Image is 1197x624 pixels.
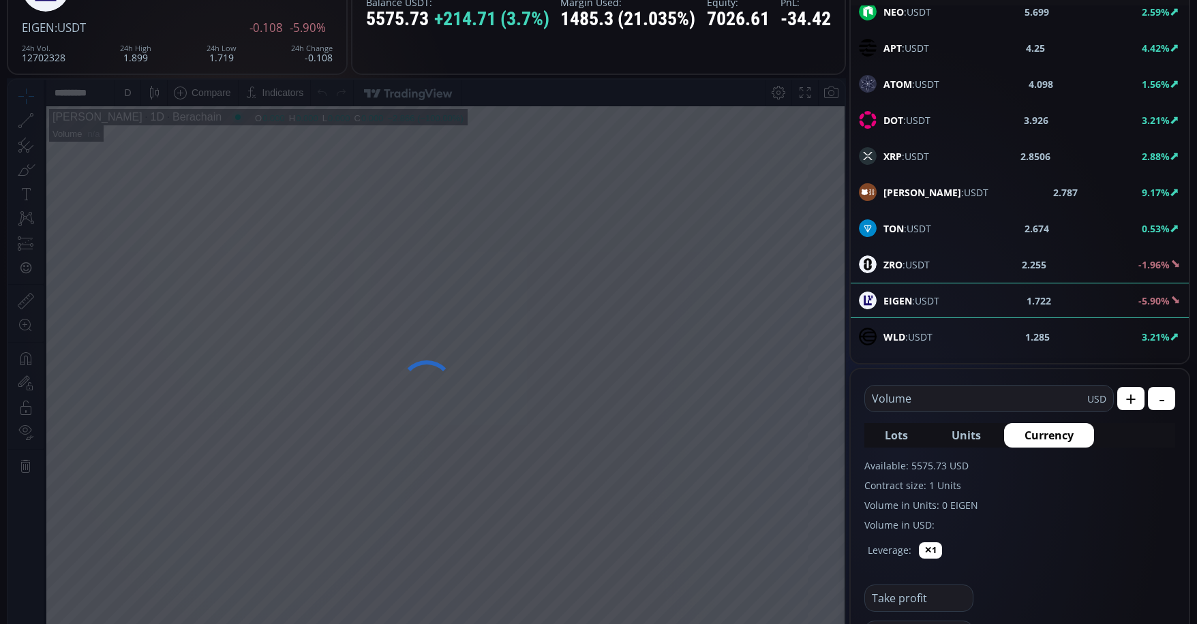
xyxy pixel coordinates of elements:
div: Hide Drawings Toolbar [31,558,37,576]
div: O [247,33,254,44]
b: ZRO [883,258,903,271]
label: Volume in Units: 0 EIGEN [864,498,1175,512]
b: TON [883,222,904,235]
div: C [346,33,352,44]
button: Units [931,423,1001,448]
span: USD [1087,392,1106,406]
b: 4.25 [1026,41,1045,55]
div: -0.108 [291,44,333,63]
b: 1.56% [1142,78,1170,91]
button: + [1117,387,1145,410]
span: +214.71 (3.7%) [434,9,549,30]
div: Indicators [254,7,296,18]
b: 4.098 [1029,77,1053,91]
b: 2.59% [1142,5,1170,18]
b: 9.17% [1142,186,1170,199]
div: Toggle Percentage [764,590,783,616]
label: Volume in USD: [864,518,1175,532]
b: 2.255 [1022,258,1046,272]
div: Berachain [156,31,213,44]
div: 24h Change [291,44,333,52]
b: [PERSON_NAME] [883,186,961,199]
span: :USDT [883,77,939,91]
div: Toggle Log Scale [783,590,806,616]
span: 12:04:23 (UTC) [681,597,746,608]
span: -0.108 [249,22,283,34]
div: 1d [154,597,165,608]
div: 1D [134,31,156,44]
div: Toggle Auto Scale [806,590,834,616]
div: 7026.61 [707,9,770,30]
b: 2.674 [1025,221,1049,236]
div: Go to [183,590,204,616]
div: Volume [44,49,74,59]
label: Contract size: 1 Units [864,478,1175,493]
div: 0.000 [288,33,310,44]
span: Units [952,427,981,443]
div: auto [810,597,829,608]
div: 1.719 [207,44,237,63]
span: :USDT [883,113,930,127]
span: :USDT [883,258,930,272]
div: 12702328 [22,44,65,63]
div: 3m [89,597,102,608]
span: :USDT [883,5,931,19]
div: D [116,7,123,18]
div: 1m [111,597,124,608]
div: -34.42 [781,9,831,30]
div: n/a [79,49,91,59]
div: 0.000 [320,33,342,44]
b: ATOM [883,78,912,91]
b: XRP [883,150,902,163]
b: NEO [883,5,904,18]
b: 2.787 [1053,185,1078,200]
div: log [788,597,801,608]
div: 1485.3 (21.035%) [560,9,695,30]
span: Currency [1025,427,1074,443]
div: L [314,33,320,44]
span: :USDT [883,330,933,344]
div: [PERSON_NAME] [44,31,134,44]
span: :USDT [883,221,931,236]
div: 24h Vol. [22,44,65,52]
b: 5.699 [1025,5,1049,19]
b: APT [883,42,902,54]
div:  [12,182,23,195]
div: 1y [69,597,79,608]
span: EIGEN [22,20,55,35]
span: Lots [885,427,908,443]
b: 3.21% [1142,114,1170,127]
span: :USDT [55,20,86,35]
button: Lots [864,423,928,448]
div: 0.000 [353,33,376,44]
div: 24h Low [207,44,237,52]
span: -5.90% [290,22,326,34]
div: Market open [224,31,236,44]
button: - [1148,387,1175,410]
b: 0.53% [1142,222,1170,235]
div: 0.000 [254,33,277,44]
div: H [281,33,288,44]
span: :USDT [883,185,988,200]
label: Leverage: [868,543,911,557]
div: 1.899 [120,44,151,63]
b: 3.21% [1142,330,1170,343]
div: 24h High [120,44,151,52]
b: 2.8506 [1020,149,1050,163]
div: −2.866 (−100.00%) [379,33,455,44]
span: :USDT [883,149,929,163]
label: Available: 5575.73 USD [864,458,1175,473]
div: Compare [183,7,223,18]
b: 4.42% [1142,42,1170,54]
button: 12:04:23 (UTC) [676,590,751,616]
b: 1.285 [1025,330,1050,344]
div: 5575.73 [366,9,549,30]
button: ✕1 [919,542,942,559]
b: 2.88% [1142,150,1170,163]
div: 5d [134,597,145,608]
b: WLD [883,330,905,343]
span: :USDT [883,41,929,55]
button: Currency [1004,423,1094,448]
div: 5y [49,597,59,608]
b: 3.926 [1024,113,1048,127]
